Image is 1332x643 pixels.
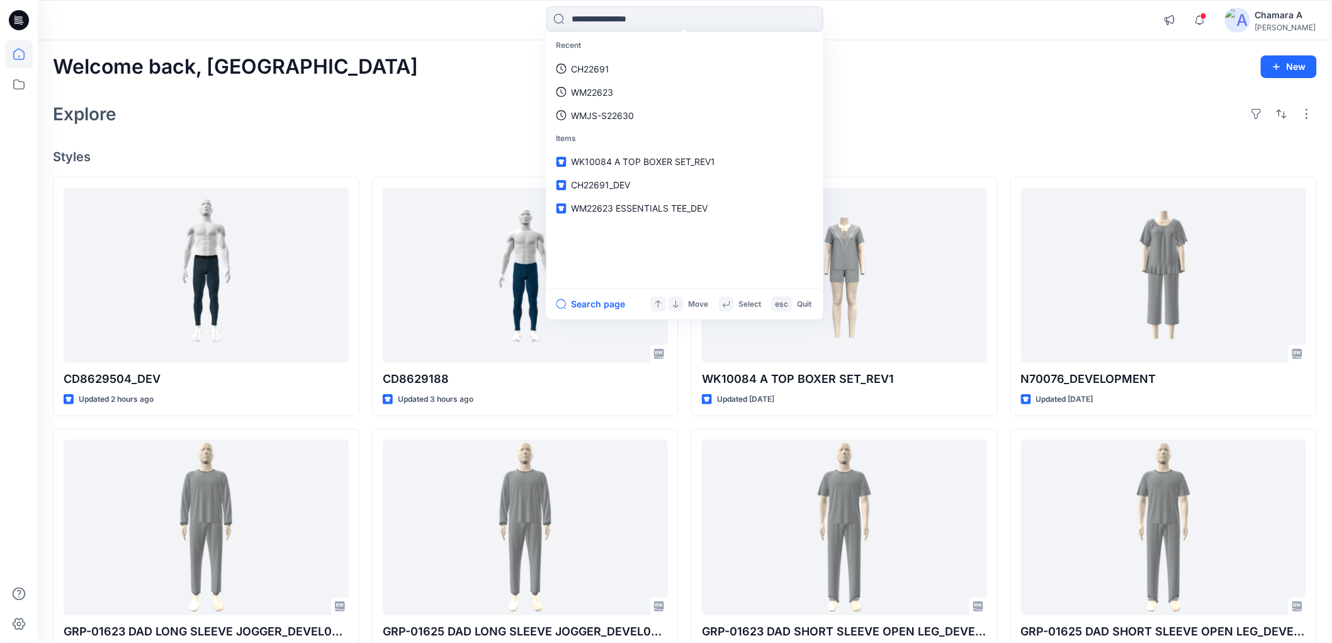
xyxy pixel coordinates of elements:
[549,196,821,220] a: WM22623 ESSENTIALS TEE_DEV
[549,57,821,81] a: CH22691
[53,149,1317,164] h4: Styles
[798,298,812,311] p: Quit
[549,150,821,173] a: WK10084 A TOP BOXER SET_REV1
[1021,370,1306,388] p: N70076_DEVELOPMENT
[398,393,473,406] p: Updated 3 hours ago
[64,440,349,615] a: GRP-01623 DAD LONG SLEEVE JOGGER_DEVEL0PMENT
[739,298,762,311] p: Select
[549,127,821,151] p: Items
[572,156,716,167] span: WK10084 A TOP BOXER SET_REV1
[1021,440,1306,615] a: GRP-01625 DAD SHORT SLEEVE OPEN LEG_DEVELOPMENT
[383,440,668,615] a: GRP-01625 DAD LONG SLEEVE JOGGER_DEVEL0PMENT
[572,179,631,190] span: CH22691_DEV
[1261,55,1317,78] button: New
[1225,8,1250,33] img: avatar
[1255,23,1316,32] div: [PERSON_NAME]
[549,173,821,196] a: CH22691_DEV
[549,81,821,104] a: WM22623
[64,370,349,388] p: CD8629504_DEV
[53,55,418,79] h2: Welcome back, [GEOGRAPHIC_DATA]
[556,297,626,312] button: Search page
[689,298,709,311] p: Move
[53,104,116,124] h2: Explore
[79,393,154,406] p: Updated 2 hours ago
[717,393,774,406] p: Updated [DATE]
[64,623,349,640] p: GRP-01623 DAD LONG SLEEVE JOGGER_DEVEL0PMENT
[702,623,987,640] p: GRP-01623 DAD SHORT SLEEVE OPEN LEG_DEVELOPMENT
[572,86,614,99] p: WM22623
[572,109,635,122] p: WMJS-S22630
[1021,188,1306,363] a: N70076_DEVELOPMENT
[1021,623,1306,640] p: GRP-01625 DAD SHORT SLEEVE OPEN LEG_DEVELOPMENT
[1036,393,1093,406] p: Updated [DATE]
[1255,8,1316,23] div: Chamara A
[549,104,821,127] a: WMJS-S22630
[572,203,708,213] span: WM22623 ESSENTIALS TEE_DEV
[702,188,987,363] a: WK10084 A TOP BOXER SET_REV1
[572,62,610,76] p: CH22691
[64,188,349,363] a: CD8629504_DEV
[383,370,668,388] p: CD8629188
[549,34,821,57] p: Recent
[702,370,987,388] p: WK10084 A TOP BOXER SET_REV1
[383,623,668,640] p: GRP-01625 DAD LONG SLEEVE JOGGER_DEVEL0PMENT
[702,440,987,615] a: GRP-01623 DAD SHORT SLEEVE OPEN LEG_DEVELOPMENT
[776,298,789,311] p: esc
[383,188,668,363] a: CD8629188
